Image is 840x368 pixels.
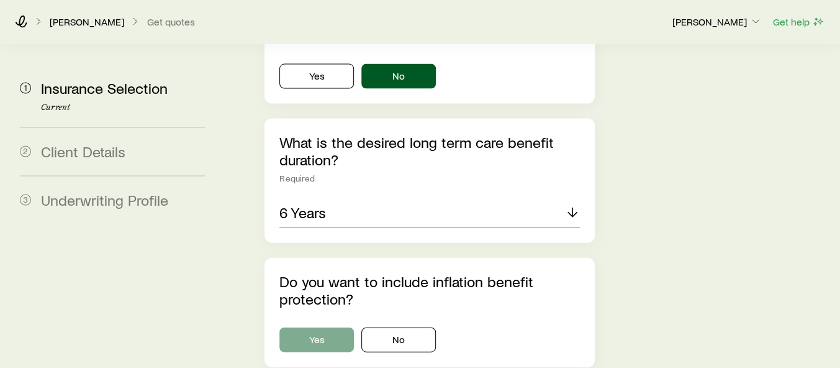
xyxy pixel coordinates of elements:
button: Get quotes [147,16,196,28]
button: Yes [279,64,354,89]
p: 6 Years [279,204,326,221]
button: Get help [772,15,825,29]
span: Insurance Selection [41,79,168,97]
span: 1 [20,83,31,94]
p: What is the desired long term care benefit duration? [279,134,580,168]
button: Yes [279,328,354,352]
p: Current [41,103,205,113]
p: [PERSON_NAME] [672,16,762,28]
div: Required [279,173,580,183]
p: Do you want to include inflation benefit protection? [279,273,580,308]
span: Underwriting Profile [41,191,168,209]
button: [PERSON_NAME] [672,15,762,30]
p: [PERSON_NAME] [50,16,124,28]
span: 3 [20,195,31,206]
span: 2 [20,146,31,157]
button: No [361,64,436,89]
button: No [361,328,436,352]
span: Client Details [41,142,125,160]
